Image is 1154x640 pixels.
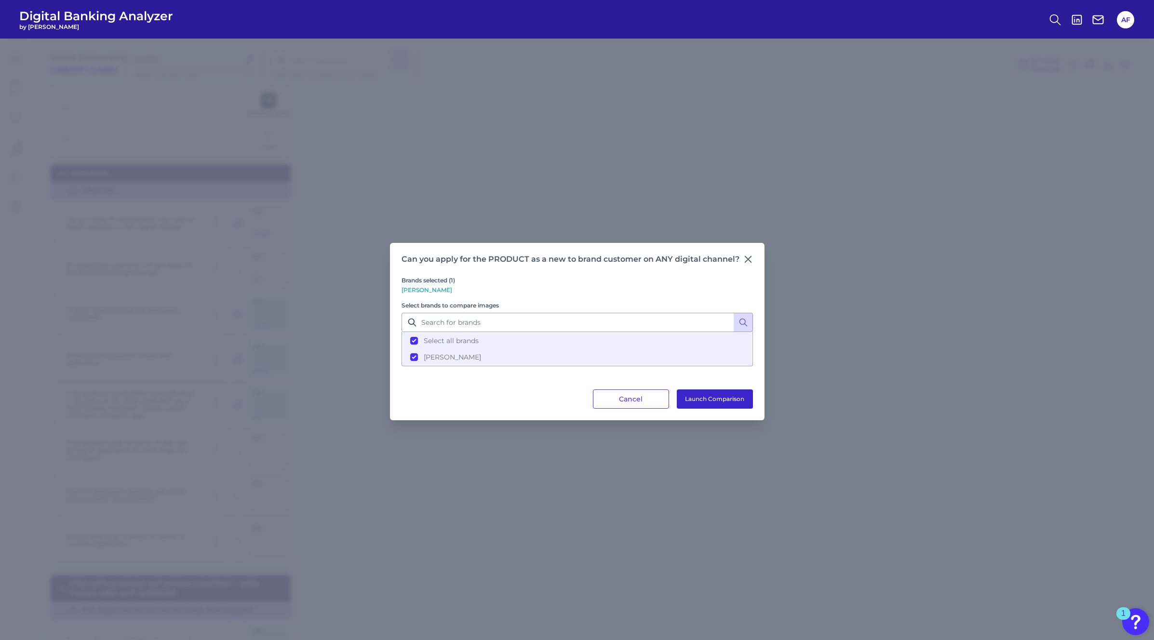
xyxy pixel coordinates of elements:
[1122,608,1149,635] button: Open Resource Center, 1 new notification
[403,333,752,349] button: Select all brands
[677,389,753,409] button: Launch Comparison
[424,336,479,345] span: Select all brands
[1121,613,1126,626] div: 1
[19,9,173,23] span: Digital Banking Analyzer
[1117,11,1134,28] button: AF
[402,286,740,293] p: [PERSON_NAME]
[402,302,499,309] label: Select brands to compare images
[402,254,739,264] div: Can you apply for the PRODUCT as a new to brand customer on ANY digital channel?
[402,277,455,284] label: Brands selected (1)
[424,353,481,361] span: [PERSON_NAME]
[19,23,173,30] span: by [PERSON_NAME]
[593,389,669,409] button: Cancel
[403,349,752,365] button: [PERSON_NAME]
[402,313,753,332] input: Search for brands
